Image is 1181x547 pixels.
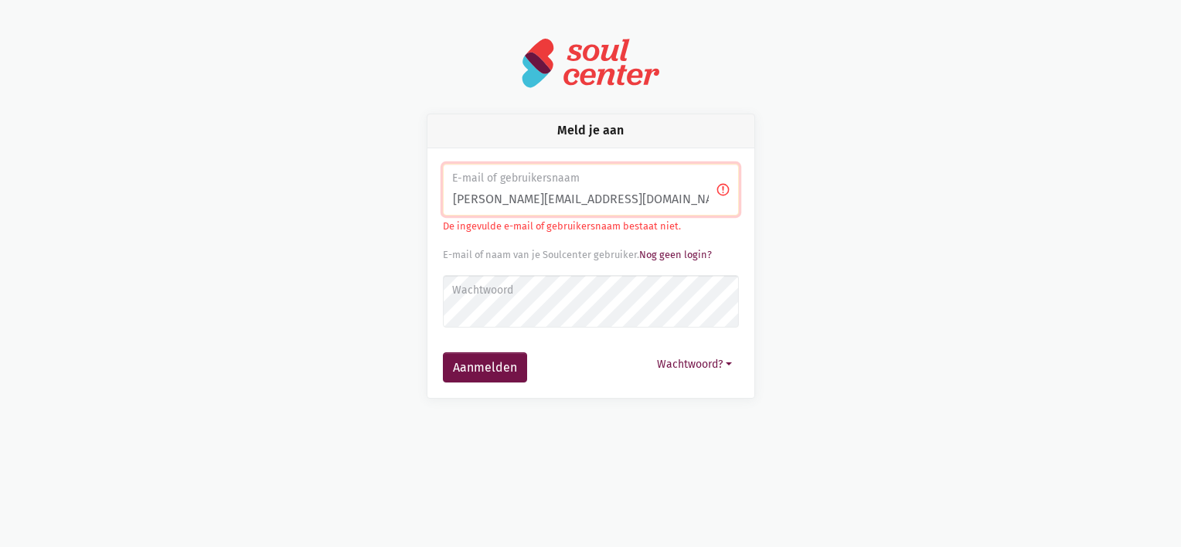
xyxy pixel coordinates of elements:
img: logo-soulcenter-full.svg [521,37,660,89]
a: Nog geen login? [639,249,712,260]
button: Wachtwoord? [650,352,739,376]
p: De ingevulde e-mail of gebruikersnaam bestaat niet. [443,219,739,234]
button: Aanmelden [443,352,527,383]
div: E-mail of naam van je Soulcenter gebruiker. [443,247,739,263]
form: Aanmelden [443,164,739,383]
label: E-mail of gebruikersnaam [452,170,728,187]
div: Meld je aan [427,114,754,148]
label: Wachtwoord [452,282,728,299]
